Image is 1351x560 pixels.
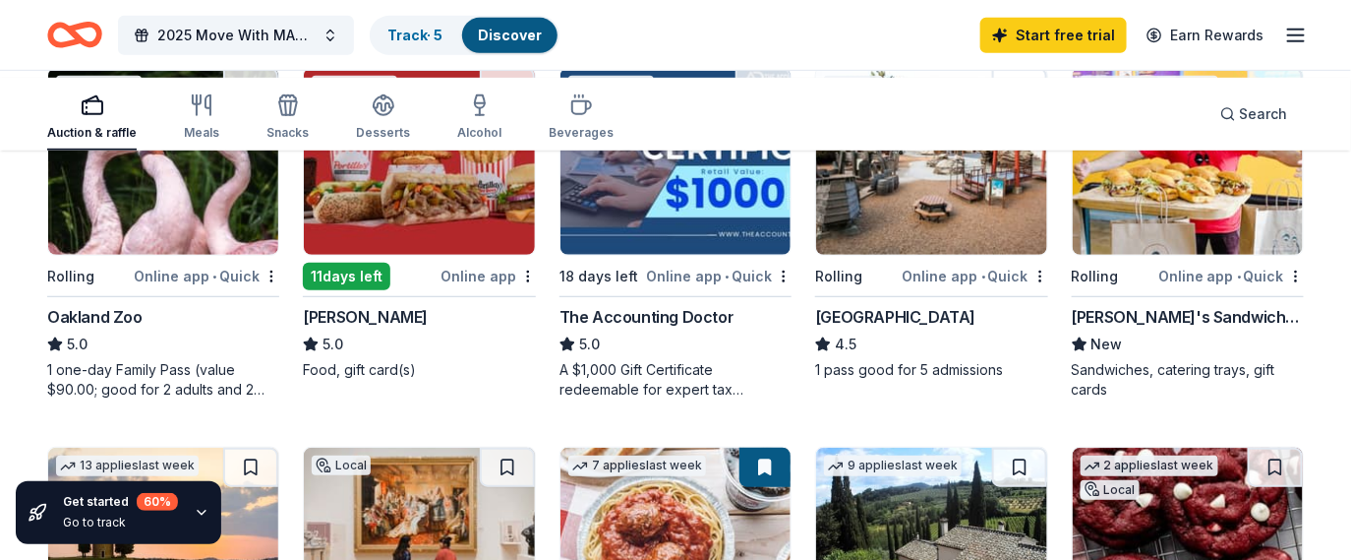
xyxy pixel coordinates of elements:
[56,76,142,95] div: Top rated
[568,456,706,476] div: 7 applies last week
[559,360,792,400] div: A $1,000 Gift Certificate redeemable for expert tax preparation or tax resolution services—recipi...
[47,12,102,58] a: Home
[824,76,883,95] div: Local
[63,515,178,530] div: Go to track
[1081,480,1140,500] div: Local
[457,86,501,151] button: Alcohol
[370,16,559,55] button: Track· 5Discover
[981,269,985,284] span: •
[118,16,354,55] button: 2025 Move With MADD 5K
[816,68,1046,255] img: Image for Bay Area Discovery Museum
[1073,68,1303,255] img: Image for Ike's Sandwiches
[184,125,219,141] div: Meals
[47,360,279,400] div: 1 one-day Family Pass (value $90.00; good for 2 adults and 2 children; parking is included)
[725,269,729,284] span: •
[441,264,536,288] div: Online app
[266,86,309,151] button: Snacks
[387,27,442,43] a: Track· 5
[47,265,94,288] div: Rolling
[1072,265,1119,288] div: Rolling
[903,264,1048,288] div: Online app Quick
[303,305,428,329] div: [PERSON_NAME]
[184,86,219,151] button: Meals
[303,67,535,380] a: Image for Portillo'sTop rated6 applieslast week11days leftOnline app[PERSON_NAME]5.0Food, gift ca...
[47,125,137,141] div: Auction & raffle
[815,305,975,329] div: [GEOGRAPHIC_DATA]
[815,67,1047,380] a: Image for Bay Area Discovery MuseumLocalRollingOnline app•Quick[GEOGRAPHIC_DATA]4.51 pass good fo...
[559,67,792,400] a: Image for The Accounting DoctorTop rated22 applieslast week18 days leftOnline app•QuickThe Accoun...
[1237,269,1241,284] span: •
[303,263,390,290] div: 11 days left
[67,333,88,356] span: 5.0
[1081,456,1218,476] div: 2 applies last week
[1135,18,1276,53] a: Earn Rewards
[157,24,315,47] span: 2025 Move With MADD 5K
[356,125,410,141] div: Desserts
[980,18,1127,53] a: Start free trial
[1240,102,1288,126] span: Search
[835,333,856,356] span: 4.5
[579,333,600,356] span: 5.0
[356,86,410,151] button: Desserts
[303,360,535,380] div: Food, gift card(s)
[1204,94,1304,134] button: Search
[304,68,534,255] img: Image for Portillo's
[1158,264,1304,288] div: Online app Quick
[1072,67,1304,400] a: Image for Ike's Sandwiches3 applieslast weekRollingOnline app•Quick[PERSON_NAME]'s SandwichesNewS...
[1091,333,1123,356] span: New
[549,86,614,151] button: Beverages
[137,493,178,511] div: 60 %
[815,265,862,288] div: Rolling
[824,456,962,476] div: 9 applies last week
[266,125,309,141] div: Snacks
[47,67,279,400] a: Image for Oakland ZooTop ratedLocalRollingOnline app•QuickOakland Zoo5.01 one-day Family Pass (va...
[47,305,143,329] div: Oakland Zoo
[48,68,278,255] img: Image for Oakland Zoo
[559,265,638,288] div: 18 days left
[63,493,178,511] div: Get started
[312,76,397,95] div: Top rated
[568,76,654,95] div: Top rated
[323,333,343,356] span: 5.0
[134,264,279,288] div: Online app Quick
[549,125,614,141] div: Beverages
[646,264,792,288] div: Online app Quick
[1072,360,1304,400] div: Sandwiches, catering trays, gift cards
[47,86,137,151] button: Auction & raffle
[560,68,791,255] img: Image for The Accounting Doctor
[1072,305,1304,329] div: [PERSON_NAME]'s Sandwiches
[212,269,216,284] span: •
[815,360,1047,380] div: 1 pass good for 5 admissions
[478,27,542,43] a: Discover
[457,125,501,141] div: Alcohol
[56,456,199,476] div: 13 applies last week
[312,456,371,475] div: Local
[1081,76,1218,96] div: 3 applies last week
[559,305,734,329] div: The Accounting Doctor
